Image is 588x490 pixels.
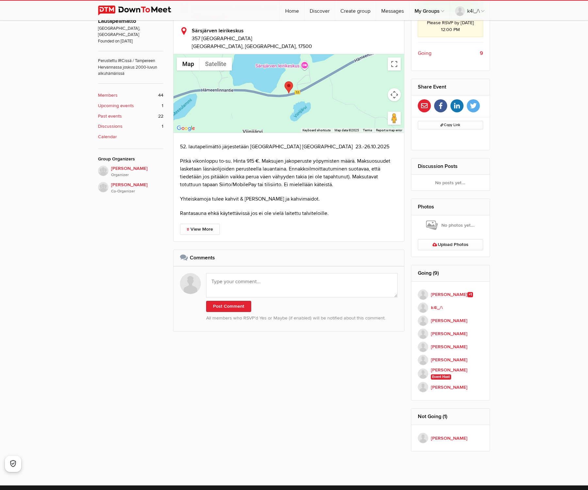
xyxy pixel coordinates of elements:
a: [PERSON_NAME] [418,353,483,367]
a: Calendar [98,133,163,140]
img: Markus Heikkilä [418,368,428,379]
a: Members 44 [98,92,163,99]
b: [PERSON_NAME] [431,384,467,391]
button: Drag Pegman onto the map to open Street View [388,112,401,125]
img: k4|_/\ [418,302,428,313]
b: Members [98,92,118,99]
div: Group Organizers [98,155,163,163]
b: Upcoming events [98,102,134,109]
p: Rantasauna ehkä käytettävissä jos ei ole vielä laitettu talviteloille. [180,209,398,217]
span: [GEOGRAPHIC_DATA], [GEOGRAPHIC_DATA] [98,25,163,38]
h2: Not Going (1) [418,409,483,424]
a: Upcoming events 1 [98,102,163,109]
a: Report a map error [376,128,402,132]
a: Lautapelimättö [98,18,136,24]
img: Markus Heikkilä [98,182,108,192]
span: [GEOGRAPHIC_DATA], [GEOGRAPHIC_DATA], 17500 [192,43,312,50]
span: Map data ©2025 [335,128,359,132]
p: 52. lautapelimättö järjestetään [GEOGRAPHIC_DATA] [GEOGRAPHIC_DATA] 23.-26.10.2025 [180,143,398,151]
a: [PERSON_NAME] [418,314,483,327]
span: 1 [162,102,163,109]
img: Mikko Tanskanen [418,433,428,443]
span: Going [418,49,432,57]
span: 22 [158,113,163,120]
span: [PERSON_NAME] [111,165,163,178]
img: Jouni Pimiä [418,329,428,339]
p: All members who RSVP’d Yes or Maybe (if enabled) will be notified about this comment. [206,315,398,322]
a: [PERSON_NAME] Event Host [418,367,483,381]
span: Event Host [431,374,451,380]
a: Upload Photos [418,239,483,250]
b: [PERSON_NAME] [431,343,467,351]
i: Co-Organizer [111,188,163,194]
a: k4|_/\ [450,1,490,20]
a: [PERSON_NAME] [418,381,483,394]
span: 44 [158,92,163,99]
button: Map camera controls [388,88,401,101]
a: k4|_/\ [418,301,483,314]
button: Copy Link [418,121,483,129]
h2: Comments [180,250,398,266]
a: Create group [335,1,376,20]
button: Toggle fullscreen view [388,57,401,71]
a: Terms (opens in new tab) [363,128,372,132]
a: [PERSON_NAME]Organizer [98,166,163,178]
span: +1 [467,292,473,297]
a: My Groups [409,1,449,20]
i: Organizer [111,172,163,178]
a: Open this area in Google Maps (opens a new window) [175,124,197,133]
p: Yhteiskamoja tulee kahvit & [PERSON_NAME] ja kahvimaidot. [180,195,398,203]
span: No photos yet... [426,220,475,231]
b: Past events [98,113,122,120]
h2: Going (9) [418,265,483,281]
b: [PERSON_NAME] [431,367,467,374]
img: Google [175,124,197,133]
b: [PERSON_NAME] [431,435,467,442]
a: [PERSON_NAME] [418,327,483,340]
img: Markus Mäkelä [418,342,428,352]
button: Post Comment [206,301,251,312]
b: Calendar [98,133,117,140]
img: Jaana Kriikka [418,355,428,365]
span: [PERSON_NAME] [111,181,163,194]
a: [PERSON_NAME] [418,340,483,353]
a: [PERSON_NAME]Co-Organizer [98,178,163,194]
div: No posts yet... [411,175,490,190]
b: 9 [480,49,483,57]
a: Messages [376,1,409,20]
span: Perustettu IRCissä / Tampereen Hervannassa joskus 2000-luvun alkuhämärissä [98,51,163,77]
a: Discussion Posts [418,163,458,170]
button: Keyboard shortcuts [302,128,331,133]
button: Show street map [177,57,200,71]
b: [PERSON_NAME] [431,291,473,298]
div: Please RSVP by [DATE] 12:00 PM [418,16,483,37]
a: Photos [418,204,434,210]
a: [PERSON_NAME] [418,432,483,445]
span: 357 [GEOGRAPHIC_DATA] [192,35,398,42]
b: [PERSON_NAME] [431,317,467,324]
b: k4|_/\ [431,304,443,311]
a: Home [280,1,304,20]
img: Mika Valtola [418,316,428,326]
a: Discussions 1 [98,123,163,130]
a: View More [180,224,220,235]
b: [PERSON_NAME] [431,330,467,337]
span: Founded on [DATE] [98,38,163,44]
img: Ville Vehviläinen [418,382,428,392]
button: Show satellite imagery [200,57,232,71]
h2: Share Event [418,79,483,95]
b: Discussions [98,123,122,130]
p: Pitkä vikonloppu to-su. Hinta 915 €. Maksujen jakoperuste yöpymisten määrä. Maksuosuudet lasketaa... [180,157,398,188]
img: Teemu Rovio [418,289,428,300]
span: Copy Link [440,123,460,127]
a: Past events 22 [98,113,163,120]
b: [PERSON_NAME] [431,356,467,364]
a: Discover [304,1,335,20]
b: Särsjärven leirikeskus [192,27,244,34]
a: [PERSON_NAME]+1 [418,288,483,301]
img: DownToMeet [98,6,181,15]
span: 1 [162,123,163,130]
img: Ville Vehviläinen [98,166,108,176]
